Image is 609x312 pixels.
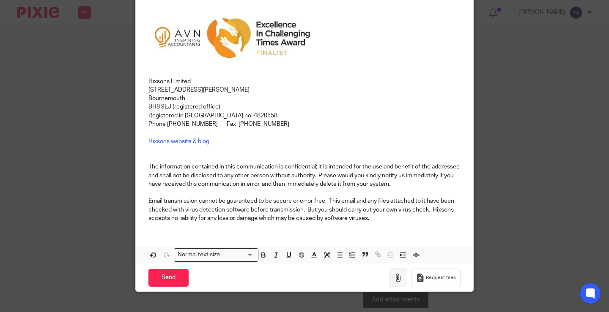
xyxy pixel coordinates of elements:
p: The information contained in this communication is confidential; it is intended for the use and b... [148,163,461,188]
button: Request files [411,269,461,288]
div: Search for option [174,248,258,261]
p: Bournemouth​ [148,94,461,103]
p: Hixsons Limited [148,77,461,86]
span: Request files [426,274,456,281]
span: Normal text size [176,250,222,259]
p: Phone [PHONE_NUMBER] Fax [PHONE_NUMBER] [148,120,461,128]
p: Registered in [GEOGRAPHIC_DATA] no. 4820558 [148,111,461,120]
input: Search for option [223,250,253,259]
p: BH8 9EJ (registered office) [148,103,461,111]
a: Hixsons website & blog [148,138,209,144]
p: Email transmission cannot be guaranteed to be secure or error free. This email and any files atta... [148,197,461,222]
input: Send [148,269,189,287]
img: Image [148,1,318,74]
p: [STREET_ADDRESS][PERSON_NAME] [148,86,461,94]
